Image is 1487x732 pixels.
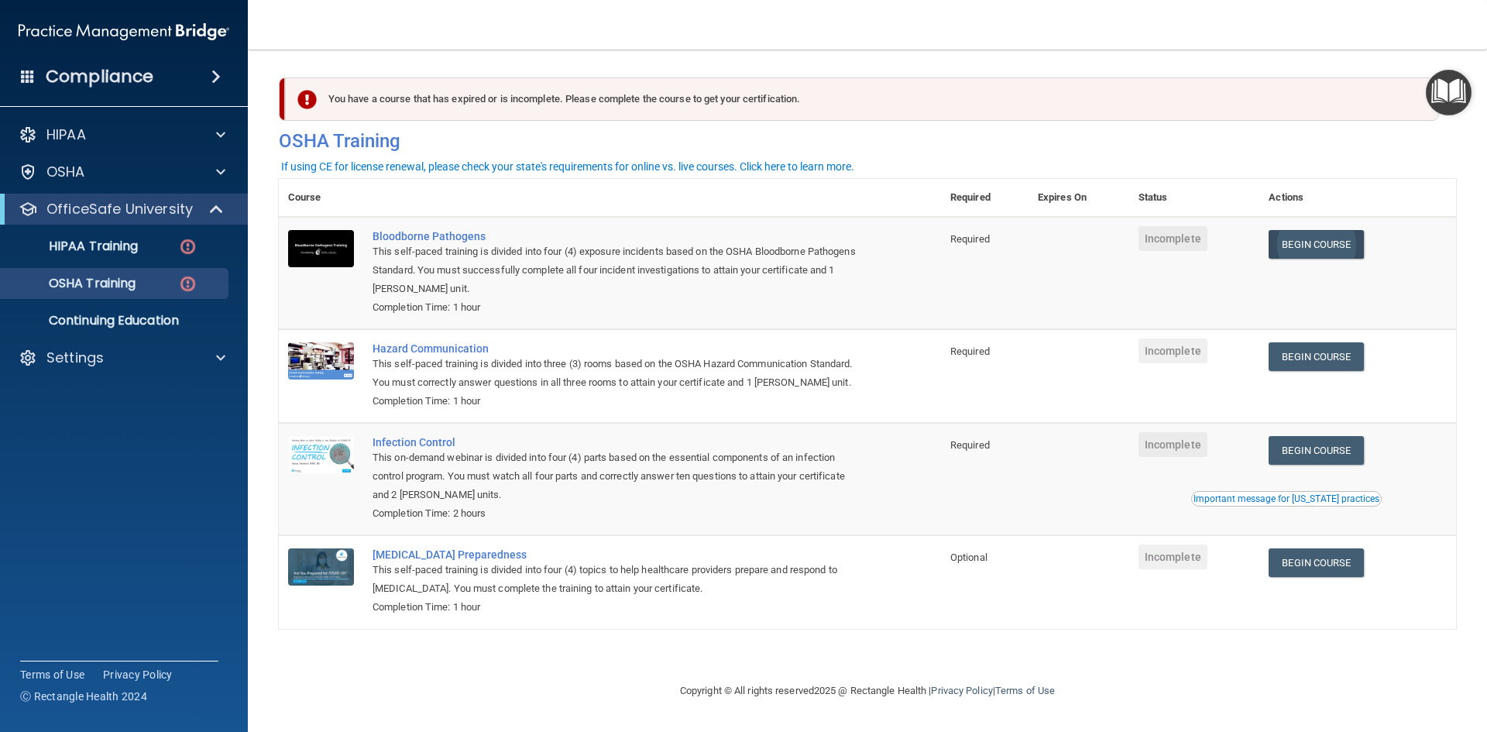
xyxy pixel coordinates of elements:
div: This self-paced training is divided into four (4) exposure incidents based on the OSHA Bloodborne... [373,242,864,298]
span: Incomplete [1138,545,1207,569]
a: Settings [19,349,225,367]
th: Required [941,179,1029,217]
p: Continuing Education [10,313,222,328]
img: PMB logo [19,16,229,47]
div: Completion Time: 2 hours [373,504,864,523]
a: Begin Course [1269,436,1363,465]
div: If using CE for license renewal, please check your state's requirements for online vs. live cours... [281,161,854,172]
button: Read this if you are a dental practitioner in the state of CA [1191,491,1382,507]
a: HIPAA [19,125,225,144]
a: Privacy Policy [931,685,992,696]
div: This on-demand webinar is divided into four (4) parts based on the essential components of an inf... [373,448,864,504]
p: HIPAA [46,125,86,144]
img: exclamation-circle-solid-danger.72ef9ffc.png [297,90,317,109]
p: OSHA [46,163,85,181]
a: Begin Course [1269,342,1363,371]
div: Completion Time: 1 hour [373,298,864,317]
a: Begin Course [1269,548,1363,577]
p: OfficeSafe University [46,200,193,218]
span: Incomplete [1138,226,1207,251]
p: OSHA Training [10,276,136,291]
div: Completion Time: 1 hour [373,392,864,411]
span: Required [950,439,990,451]
th: Actions [1259,179,1456,217]
p: Settings [46,349,104,367]
iframe: Drift Widget Chat Controller [1219,622,1468,684]
span: Ⓒ Rectangle Health 2024 [20,689,147,704]
h4: Compliance [46,66,153,88]
h4: OSHA Training [279,130,1456,152]
span: Required [950,233,990,245]
a: Hazard Communication [373,342,864,355]
a: [MEDICAL_DATA] Preparedness [373,548,864,561]
div: This self-paced training is divided into four (4) topics to help healthcare providers prepare and... [373,561,864,598]
th: Status [1129,179,1260,217]
span: Required [950,345,990,357]
a: Begin Course [1269,230,1363,259]
div: Completion Time: 1 hour [373,598,864,617]
span: Optional [950,552,987,563]
a: Bloodborne Pathogens [373,230,864,242]
a: OSHA [19,163,225,181]
button: Open Resource Center [1426,70,1472,115]
span: Incomplete [1138,339,1207,363]
p: HIPAA Training [10,239,138,254]
button: If using CE for license renewal, please check your state's requirements for online vs. live cours... [279,159,857,174]
img: danger-circle.6113f641.png [178,237,197,256]
a: Infection Control [373,436,864,448]
div: Copyright © All rights reserved 2025 @ Rectangle Health | | [585,666,1150,716]
div: Important message for [US_STATE] practices [1193,494,1379,503]
a: Privacy Policy [103,667,173,682]
img: danger-circle.6113f641.png [178,274,197,294]
div: You have a course that has expired or is incomplete. Please complete the course to get your certi... [285,77,1439,121]
a: Terms of Use [20,667,84,682]
th: Expires On [1029,179,1129,217]
a: Terms of Use [995,685,1055,696]
a: OfficeSafe University [19,200,225,218]
span: Incomplete [1138,432,1207,457]
th: Course [279,179,363,217]
div: This self-paced training is divided into three (3) rooms based on the OSHA Hazard Communication S... [373,355,864,392]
